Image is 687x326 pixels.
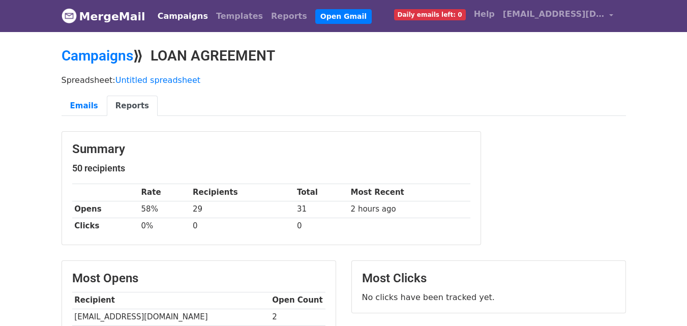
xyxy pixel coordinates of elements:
th: Recipient [72,292,270,309]
a: [EMAIL_ADDRESS][DOMAIN_NAME] [499,4,618,28]
td: [EMAIL_ADDRESS][DOMAIN_NAME] [72,309,270,325]
a: Templates [212,6,267,26]
a: Help [470,4,499,24]
a: MergeMail [62,6,145,27]
td: 0% [139,218,191,234]
a: Reports [107,96,158,116]
td: 2 [270,309,325,325]
th: Clicks [72,218,139,234]
span: [EMAIL_ADDRESS][DOMAIN_NAME] [503,8,605,20]
a: Untitled spreadsheet [115,75,200,85]
td: 58% [139,201,191,218]
a: Campaigns [154,6,212,26]
a: Reports [267,6,311,26]
a: Open Gmail [315,9,372,24]
p: Spreadsheet: [62,75,626,85]
img: MergeMail logo [62,8,77,23]
td: 2 hours ago [348,201,470,218]
h3: Summary [72,142,470,157]
a: Daily emails left: 0 [390,4,470,24]
h3: Most Opens [72,271,325,286]
td: 29 [190,201,294,218]
td: 0 [294,218,348,234]
h5: 50 recipients [72,163,470,174]
span: Daily emails left: 0 [394,9,466,20]
th: Most Recent [348,184,470,201]
th: Opens [72,201,139,218]
td: 0 [190,218,294,234]
a: Emails [62,96,107,116]
p: No clicks have been tracked yet. [362,292,615,303]
th: Rate [139,184,191,201]
td: 31 [294,201,348,218]
th: Recipients [190,184,294,201]
h3: Most Clicks [362,271,615,286]
th: Open Count [270,292,325,309]
a: Campaigns [62,47,133,64]
h2: ⟫ LOAN AGREEMENT [62,47,626,65]
th: Total [294,184,348,201]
